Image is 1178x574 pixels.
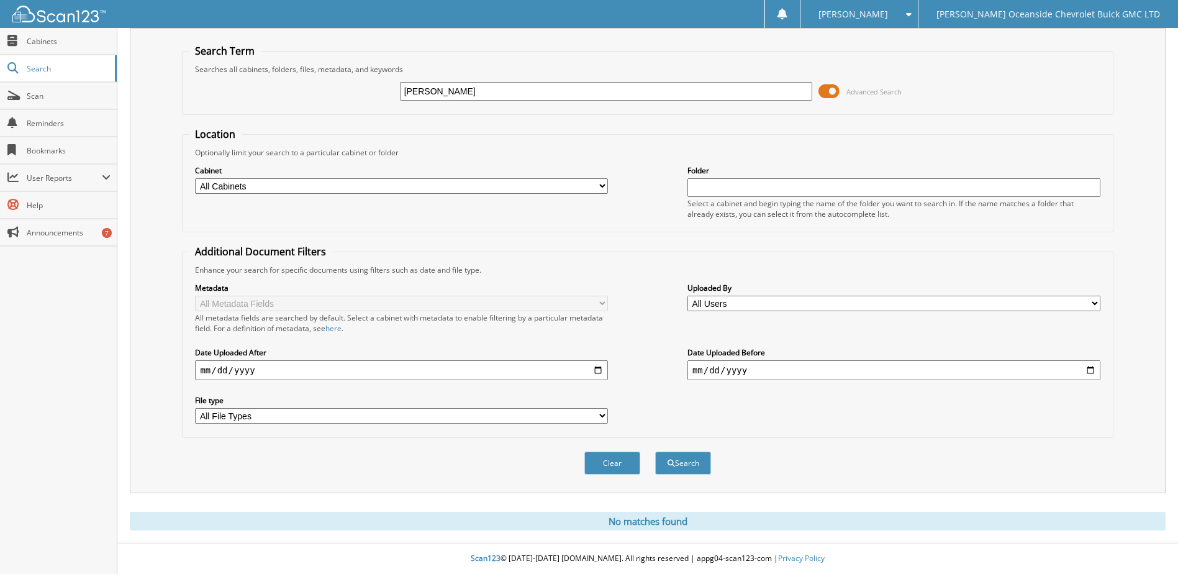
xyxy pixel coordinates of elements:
[27,145,111,156] span: Bookmarks
[189,64,1106,75] div: Searches all cabinets, folders, files, metadata, and keywords
[189,127,242,141] legend: Location
[27,200,111,211] span: Help
[687,360,1100,380] input: end
[195,347,608,358] label: Date Uploaded After
[27,118,111,129] span: Reminders
[27,91,111,101] span: Scan
[687,165,1100,176] label: Folder
[325,323,342,334] a: here
[27,36,111,47] span: Cabinets
[778,553,825,563] a: Privacy Policy
[687,198,1100,219] div: Select a cabinet and begin typing the name of the folder you want to search in. If the name match...
[846,87,902,96] span: Advanced Search
[195,312,608,334] div: All metadata fields are searched by default. Select a cabinet with metadata to enable filtering b...
[27,227,111,238] span: Announcements
[471,553,501,563] span: Scan123
[12,6,106,22] img: scan123-logo-white.svg
[936,11,1160,18] span: [PERSON_NAME] Oceanside Chevrolet Buick GMC LTD
[189,265,1106,275] div: Enhance your search for specific documents using filters such as date and file type.
[27,173,102,183] span: User Reports
[195,395,608,406] label: File type
[195,360,608,380] input: start
[687,283,1100,293] label: Uploaded By
[27,63,109,74] span: Search
[117,544,1178,574] div: © [DATE]-[DATE] [DOMAIN_NAME]. All rights reserved | appg04-scan123-com |
[195,283,608,293] label: Metadata
[195,165,608,176] label: Cabinet
[102,228,112,238] div: 7
[818,11,888,18] span: [PERSON_NAME]
[189,245,332,258] legend: Additional Document Filters
[189,147,1106,158] div: Optionally limit your search to a particular cabinet or folder
[1116,514,1178,574] iframe: Chat Widget
[130,512,1166,531] div: No matches found
[584,452,640,475] button: Clear
[189,44,261,58] legend: Search Term
[687,347,1100,358] label: Date Uploaded Before
[655,452,711,475] button: Search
